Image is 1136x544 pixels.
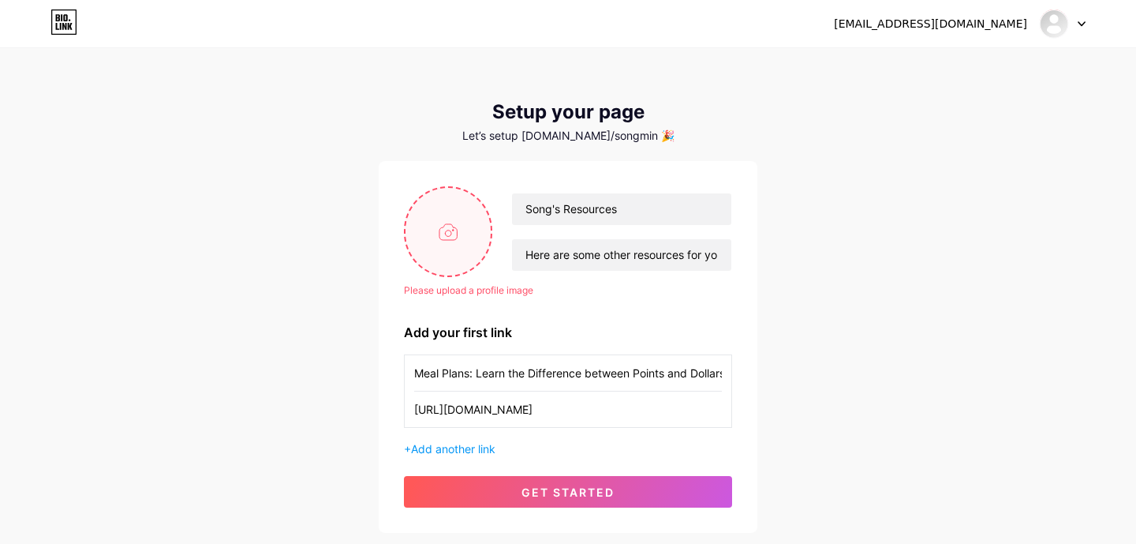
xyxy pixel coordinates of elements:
[411,442,495,456] span: Add another link
[379,101,757,123] div: Setup your page
[1039,9,1069,39] img: songmin
[521,486,615,499] span: get started
[414,355,722,391] input: Link name (My Instagram)
[512,239,731,271] input: bio
[404,441,732,457] div: +
[379,129,757,142] div: Let’s setup [DOMAIN_NAME]/songmin 🎉
[834,16,1027,32] div: [EMAIL_ADDRESS][DOMAIN_NAME]
[404,323,732,342] div: Add your first link
[404,283,732,298] div: Please upload a profile image
[512,193,731,225] input: Your name
[404,476,732,508] button: get started
[414,392,722,427] input: URL (https://instagram.com/yourname)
